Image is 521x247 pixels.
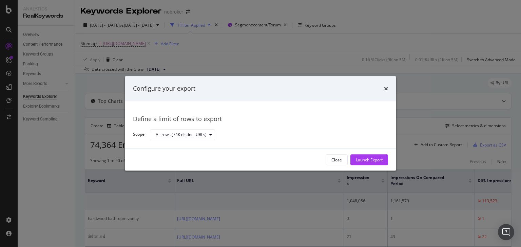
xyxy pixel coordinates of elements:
div: Configure your export [133,84,195,93]
label: Scope [133,132,144,139]
div: modal [125,76,396,171]
div: times [384,84,388,93]
div: Define a limit of rows to export [133,115,388,123]
div: Close [331,157,342,163]
div: All rows (74K distinct URLs) [156,133,207,137]
div: Launch Export [356,157,383,163]
button: All rows (74K distinct URLs) [150,129,215,140]
button: Launch Export [350,155,388,165]
button: Close [326,155,348,165]
div: Open Intercom Messenger [498,224,514,240]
